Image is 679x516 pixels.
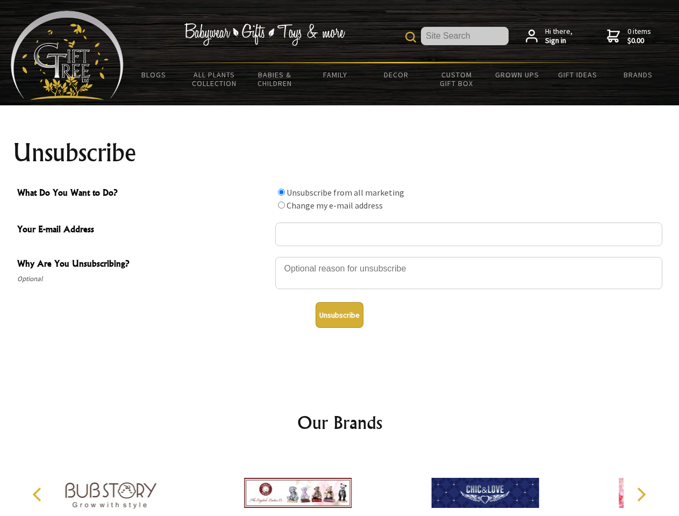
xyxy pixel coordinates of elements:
[245,63,305,95] a: Babies & Children
[275,223,662,246] input: Your E-mail Address
[11,11,124,100] img: Babyware - Gifts - Toys and more...
[27,483,51,506] button: Previous
[608,63,669,86] a: Brands
[366,63,426,86] a: Decor
[421,27,509,45] input: Site Search
[278,202,285,209] input: What Do You Want to Do?
[487,63,547,86] a: Grown Ups
[426,63,487,95] a: Custom Gift Box
[184,23,345,46] img: Babywear - Gifts - Toys & more
[545,36,573,46] strong: Sign in
[17,223,270,238] span: Your E-mail Address
[526,27,573,46] a: Hi there,Sign in
[275,257,662,289] textarea: Why Are You Unsubscribing?
[13,140,667,166] h1: Unsubscribe
[124,63,184,86] a: BLOGS
[545,27,573,46] span: Hi there,
[22,410,658,435] h2: Our Brands
[17,186,270,202] span: What Do You Want to Do?
[17,257,270,273] span: Why Are You Unsubscribing?
[287,187,404,198] label: Unsubscribe from all marketing
[547,63,608,86] a: Gift Ideas
[629,483,653,506] button: Next
[627,36,651,46] strong: $0.00
[305,63,366,86] a: Family
[316,302,363,328] button: Unsubscribe
[607,27,651,46] a: 0 items$0.00
[405,32,416,42] img: product search
[278,189,285,196] input: What Do You Want to Do?
[17,273,270,285] span: Optional
[287,200,383,211] label: Change my e-mail address
[184,63,245,95] a: All Plants Collection
[627,26,651,46] span: 0 items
